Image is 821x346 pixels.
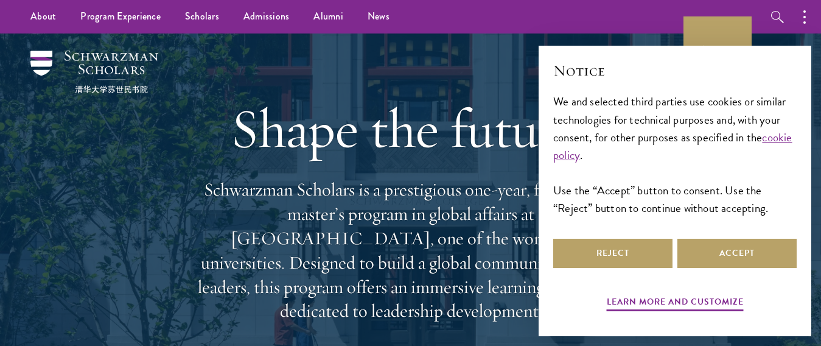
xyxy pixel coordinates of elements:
h2: Notice [553,60,797,81]
div: We and selected third parties use cookies or similar technologies for technical purposes and, wit... [553,93,797,216]
h1: Shape the future. [192,94,630,163]
a: Apply [683,16,752,85]
button: Reject [553,239,673,268]
button: Accept [677,239,797,268]
button: Learn more and customize [607,294,744,313]
img: Schwarzman Scholars [30,51,158,93]
p: Schwarzman Scholars is a prestigious one-year, fully funded master’s program in global affairs at... [192,178,630,323]
a: cookie policy [553,129,792,164]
